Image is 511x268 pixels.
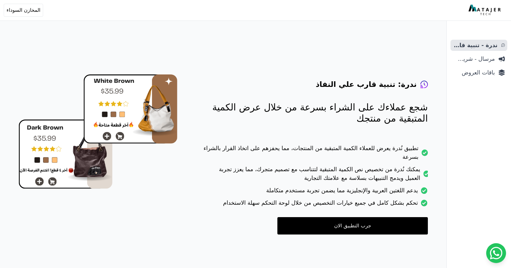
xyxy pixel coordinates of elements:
img: hero [19,74,177,189]
span: مرسال - شريط دعاية [453,55,495,63]
li: تحكم بشكل كامل في جميع خيارات التخصيص من خلال لوحة التحكم سهلة الاستخدام [202,199,428,211]
a: جرب التطبيق الان [277,217,428,234]
h4: ندرة: تنبية قارب علي النفاذ [316,79,417,89]
li: تطبيق نُدرة يعرض للعملاء الكمية المتبقية من المنتجات، مما يحفزهم على اتخاذ القرار بالشراء بسرعة [202,144,428,165]
img: MatajerTech Logo [468,5,502,16]
li: يمكنك نُدرة من تخصيص نص الكمية المتبقية لتتناسب مع تصميم متجرك، مما يعزز تجربة العميل ويدمج التنب... [202,165,428,186]
li: يدعم اللغتين العربية والإنجليزية مما يضمن تجربة مستخدم متكاملة [202,186,428,199]
p: شجع عملاءك على الشراء بسرعة من خلال عرض الكمية المتبقية من منتجك [202,102,428,124]
button: المخازن السوداء [4,4,43,17]
span: ندرة - تنبية قارب علي النفاذ [453,41,498,50]
span: المخازن السوداء [7,7,40,14]
span: باقات العروض [453,68,495,77]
